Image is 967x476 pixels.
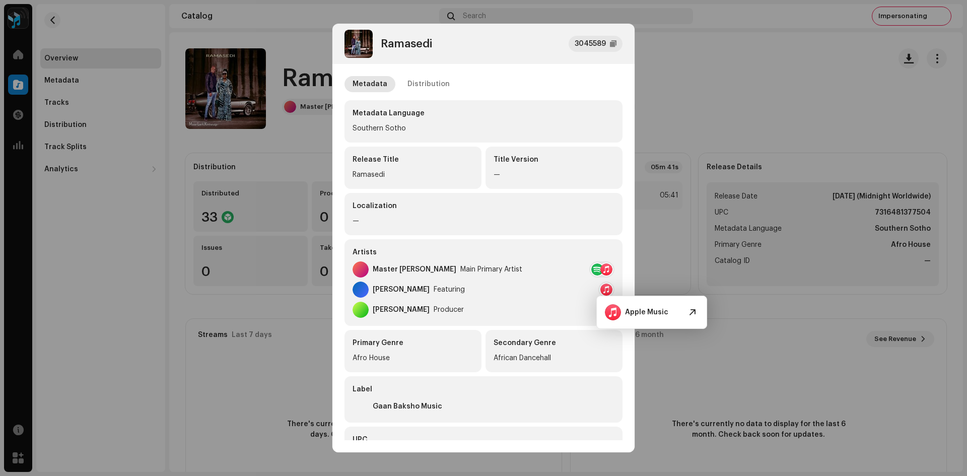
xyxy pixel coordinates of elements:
[460,265,522,274] div: Main Primary Artist
[353,215,614,227] div: —
[575,38,606,50] div: 3045589
[353,76,387,92] div: Metadata
[625,308,668,316] div: Apple Music
[353,338,473,348] div: Primary Genre
[353,155,473,165] div: Release Title
[353,108,614,118] div: Metadata Language
[353,435,614,445] div: UPC
[434,306,464,314] div: Producer
[344,30,373,58] img: 23a03c3a-a729-406e-8a3e-497878eaa014
[353,384,614,394] div: Label
[381,38,433,50] div: Ramasedi
[373,265,456,274] div: Master [PERSON_NAME]
[434,286,465,294] div: Featuring
[494,338,614,348] div: Secondary Genre
[353,352,473,364] div: Afro House
[353,169,473,181] div: Ramasedi
[494,155,614,165] div: Title Version
[353,201,614,211] div: Localization
[373,306,430,314] div: [PERSON_NAME]
[353,247,614,257] div: Artists
[353,398,369,415] img: e57cab0a-287f-44d9-aff5-7fe7f7ed2d8b
[494,169,614,181] div: —
[373,286,430,294] div: [PERSON_NAME]
[494,352,614,364] div: African Dancehall
[373,402,442,411] div: Gaan Baksho Music
[353,122,614,134] div: Southern Sotho
[407,76,450,92] div: Distribution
